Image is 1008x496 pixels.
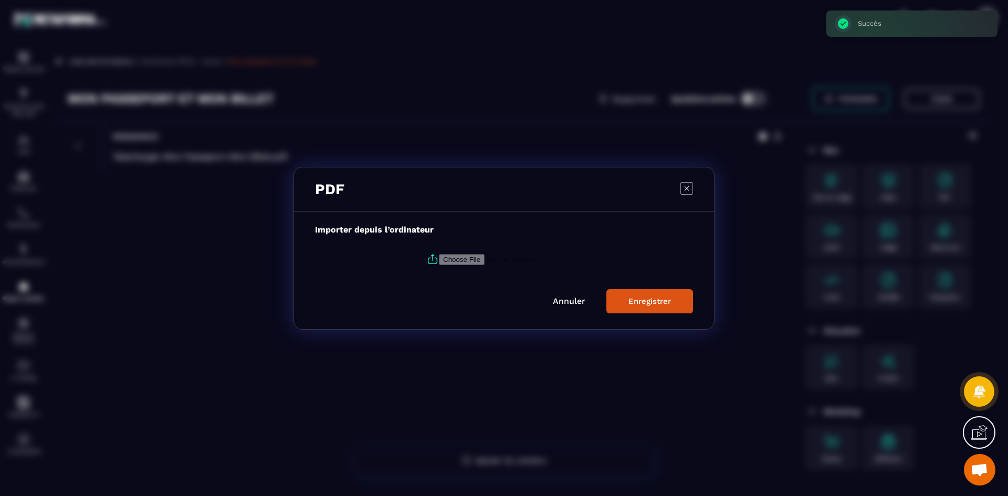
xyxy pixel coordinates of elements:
div: Ouvrir le chat [964,454,995,486]
label: Importer depuis l’ordinateur [315,225,434,235]
button: Enregistrer [606,289,693,313]
a: Annuler [553,296,585,306]
h3: PDF [315,181,344,198]
div: Enregistrer [628,297,671,306]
